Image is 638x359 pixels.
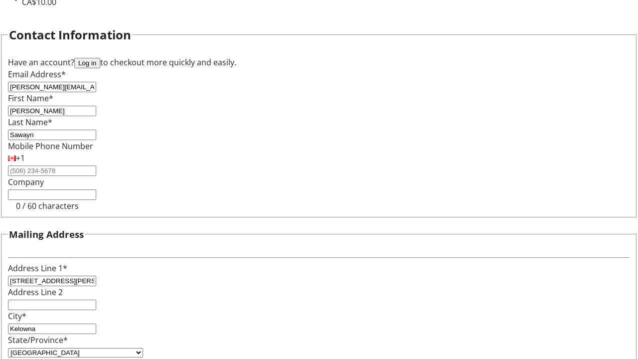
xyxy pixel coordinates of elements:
button: Log in [74,58,100,68]
label: Last Name* [8,117,52,128]
h2: Contact Information [9,26,131,44]
label: Mobile Phone Number [8,141,93,152]
label: Email Address* [8,69,66,80]
label: Address Line 1* [8,263,67,274]
h3: Mailing Address [9,227,84,241]
label: Company [8,177,44,187]
label: State/Province* [8,335,68,346]
tr-character-limit: 0 / 60 characters [16,200,79,211]
label: City* [8,311,26,322]
div: Have an account? to checkout more quickly and easily. [8,56,630,68]
label: First Name* [8,93,53,104]
input: Address [8,276,96,286]
label: Address Line 2 [8,287,63,298]
input: City [8,324,96,334]
input: (506) 234-5678 [8,166,96,176]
